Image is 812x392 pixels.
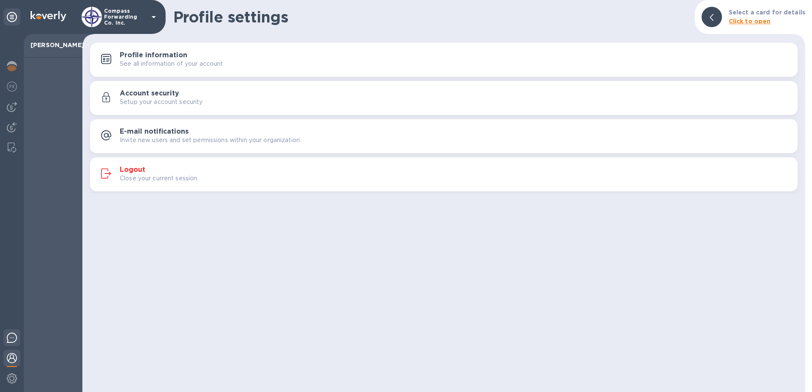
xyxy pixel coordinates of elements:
p: Invite new users and set permissions within your organization. [120,136,301,145]
p: Close your current session. [120,174,199,183]
h3: Logout [120,166,145,174]
button: LogoutClose your current session. [90,157,798,191]
h1: Profile settings [173,8,688,26]
button: E-mail notificationsInvite new users and set permissions within your organization. [90,119,798,153]
p: Setup your account security [120,98,203,106]
h3: E-mail notifications [120,128,189,136]
img: Foreign exchange [7,81,17,92]
button: Account securitySetup your account security [90,81,798,115]
p: [PERSON_NAME] [31,41,76,49]
h3: Profile information [120,51,187,59]
p: See all information of your account [120,59,223,68]
img: Logo [31,11,66,21]
button: Profile informationSee all information of your account [90,43,798,77]
div: Unpin categories [3,8,20,25]
b: Click to open [729,18,771,25]
b: Select a card for details [729,9,805,16]
p: Compass Forwarding Co. Inc. [104,8,147,26]
h3: Account security [120,90,179,98]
